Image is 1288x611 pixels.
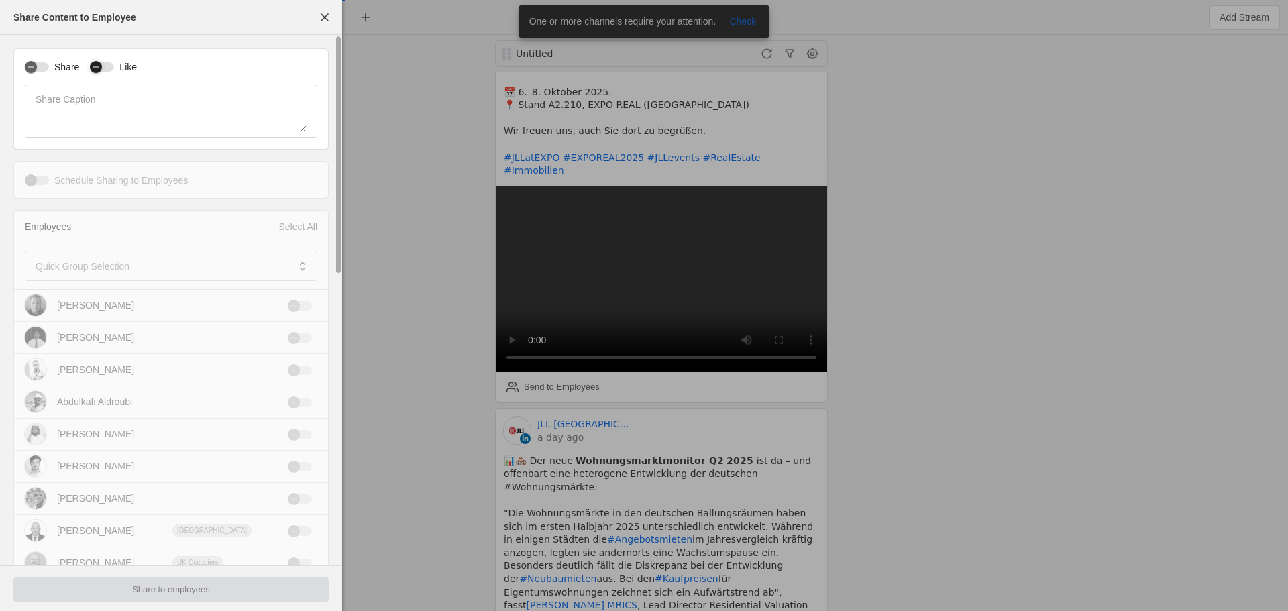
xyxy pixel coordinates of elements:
[278,220,317,233] div: Select All
[25,423,46,445] img: cache
[25,455,46,477] img: cache
[57,298,134,312] div: [PERSON_NAME]
[57,492,134,505] div: [PERSON_NAME]
[57,459,134,473] div: [PERSON_NAME]
[25,294,46,316] img: cache
[57,524,134,537] div: [PERSON_NAME]
[25,359,46,380] img: cache
[57,395,132,408] div: Abdulkafi Aldroubi
[25,327,46,348] img: cache
[25,391,46,412] img: cache
[13,11,136,24] div: Share Content to Employee
[36,258,129,274] mat-label: Quick Group Selection
[172,524,252,537] div: [GEOGRAPHIC_DATA]
[114,60,137,74] label: Like
[25,520,46,541] img: cache
[57,331,134,344] div: [PERSON_NAME]
[57,556,134,569] div: [PERSON_NAME]
[57,363,134,376] div: [PERSON_NAME]
[57,427,134,441] div: [PERSON_NAME]
[25,488,46,509] img: cache
[49,60,79,74] label: Share
[25,221,71,232] span: Employees
[36,91,96,107] mat-label: Share Caption
[172,556,223,569] div: UK Occupiers
[49,174,188,187] label: Schedule Sharing to Employees
[25,552,46,573] img: cache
